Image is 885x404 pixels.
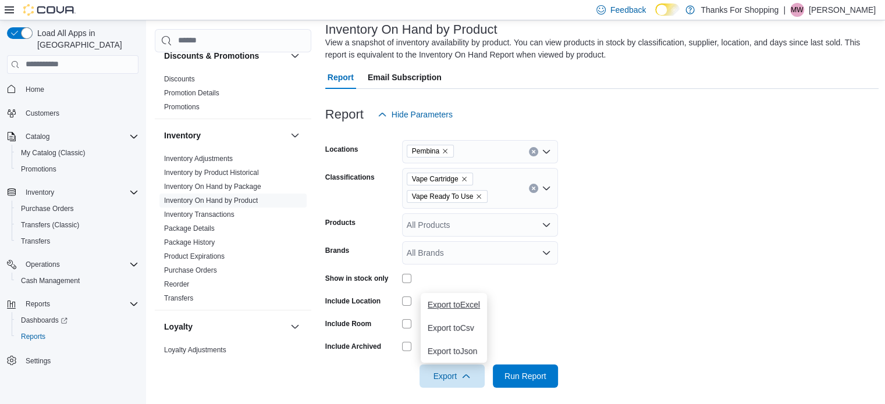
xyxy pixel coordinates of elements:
[26,188,54,197] span: Inventory
[21,258,65,271] button: Operations
[412,191,473,202] span: Vape Ready To Use
[392,109,453,120] span: Hide Parameters
[655,3,680,16] input: Dark Mode
[164,196,258,205] a: Inventory On Hand by Product
[2,81,143,98] button: Home
[26,109,59,118] span: Customers
[420,364,485,388] button: Export
[164,75,195,83] a: Discounts
[2,184,143,201] button: Inventory
[21,106,64,120] a: Customers
[164,252,225,260] a: Product Expirations
[155,152,311,310] div: Inventory
[155,343,311,376] div: Loyalty
[21,83,49,96] a: Home
[542,147,551,156] button: Open list of options
[542,248,551,258] button: Open list of options
[16,313,138,327] span: Dashboards
[529,184,538,193] button: Clear input
[26,299,50,309] span: Reports
[325,319,371,328] label: Include Room
[412,173,459,185] span: Vape Cartridge
[164,238,215,246] a: Package History
[164,130,201,141] h3: Inventory
[26,260,60,269] span: Operations
[164,196,258,205] span: Inventory On Hand by Product
[164,280,189,289] span: Reorder
[164,210,234,219] span: Inventory Transactions
[21,165,56,174] span: Promotions
[26,85,44,94] span: Home
[26,132,49,141] span: Catalog
[542,184,551,193] button: Open list of options
[155,72,311,119] div: Discounts & Promotions
[21,106,138,120] span: Customers
[16,313,72,327] a: Dashboards
[16,146,138,160] span: My Catalog (Classic)
[529,147,538,156] button: Clear input
[164,50,286,62] button: Discounts & Promotions
[164,102,200,112] span: Promotions
[407,173,473,185] span: Vape Cartridge
[21,130,138,144] span: Catalog
[288,49,302,63] button: Discounts & Promotions
[442,148,449,155] button: Remove Pembina from selection in this group
[16,274,138,288] span: Cash Management
[12,273,143,289] button: Cash Management
[164,50,259,62] h3: Discounts & Promotions
[21,204,74,213] span: Purchase Orders
[164,345,226,355] span: Loyalty Adjustments
[164,266,217,275] span: Purchase Orders
[164,74,195,84] span: Discounts
[610,4,646,16] span: Feedback
[421,316,487,339] button: Export toCsv
[493,364,558,388] button: Run Report
[783,3,786,17] p: |
[2,256,143,273] button: Operations
[325,218,356,227] label: Products
[16,218,84,232] a: Transfers (Classic)
[16,202,79,216] a: Purchase Orders
[325,145,358,154] label: Locations
[16,162,61,176] a: Promotions
[33,27,138,51] span: Load All Apps in [GEOGRAPHIC_DATA]
[21,353,138,367] span: Settings
[428,300,480,309] span: Export to Excel
[21,354,55,368] a: Settings
[325,173,375,182] label: Classifications
[21,148,86,158] span: My Catalog (Classic)
[16,330,138,344] span: Reports
[21,130,54,144] button: Catalog
[23,4,76,16] img: Cova
[16,218,138,232] span: Transfers (Classic)
[21,276,80,285] span: Cash Management
[407,145,454,158] span: Pembina
[164,168,259,177] span: Inventory by Product Historical
[373,103,457,126] button: Hide Parameters
[421,293,487,316] button: Export toExcel
[12,145,143,161] button: My Catalog (Classic)
[164,321,193,333] h3: Loyalty
[412,145,439,157] span: Pembina
[325,342,381,351] label: Include Archived
[21,316,67,325] span: Dashboards
[288,320,302,334] button: Loyalty
[701,3,779,17] p: Thanks For Shopping
[21,332,45,341] span: Reports
[164,155,233,163] a: Inventory Adjustments
[164,266,217,274] a: Purchase Orders
[164,321,286,333] button: Loyalty
[164,238,215,247] span: Package History
[475,193,482,200] button: Remove Vape Ready To Use from selection in this group
[504,370,546,382] span: Run Report
[164,294,193,303] span: Transfers
[368,66,442,89] span: Email Subscription
[21,82,138,96] span: Home
[2,128,143,145] button: Catalog
[7,76,138,399] nav: Complex example
[164,130,286,141] button: Inventory
[12,217,143,233] button: Transfers (Classic)
[325,108,364,121] h3: Report
[428,346,480,356] span: Export to Json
